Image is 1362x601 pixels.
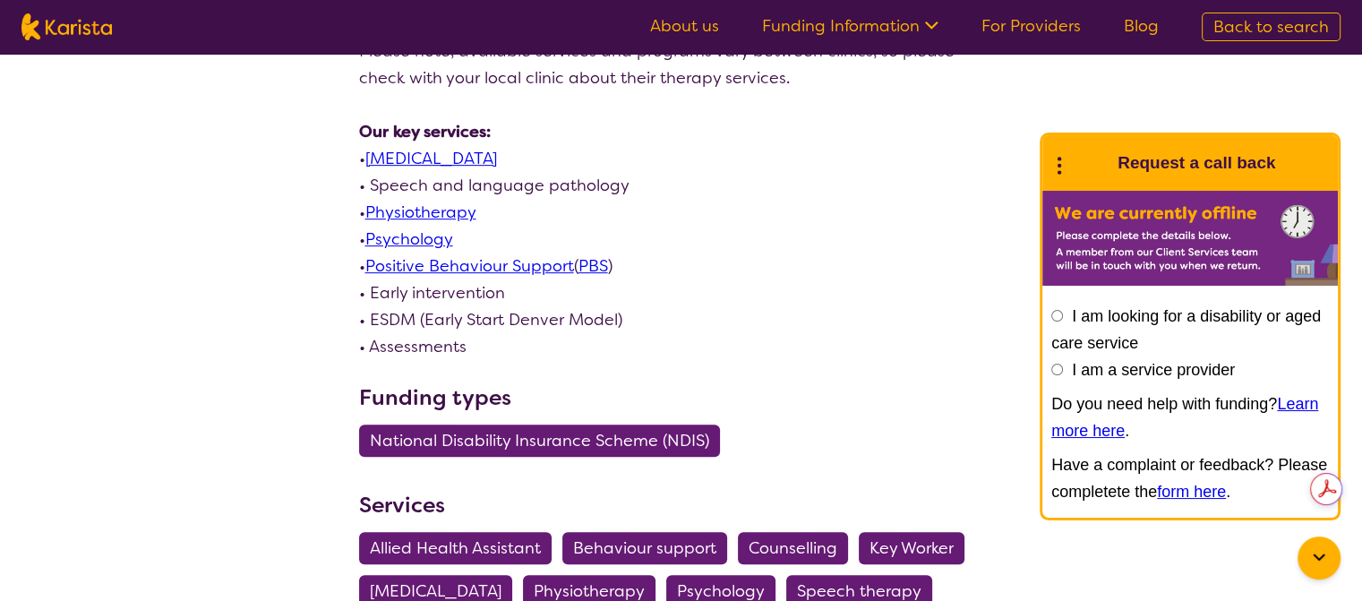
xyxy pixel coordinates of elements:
span: Back to search [1213,16,1329,38]
a: Back to search [1202,13,1341,41]
a: Key Worker [859,537,975,559]
span: National Disability Insurance Scheme (NDIS) [370,425,709,457]
h3: Funding types [359,382,1004,414]
h3: Services [359,489,1004,521]
a: Counselling [738,537,859,559]
p: • ESDM (Early Start Denver Model) [359,306,1004,333]
p: • Early intervention [359,279,1004,306]
p: Do you need help with funding? . [1051,391,1329,444]
h1: Request a call back [1118,150,1275,176]
a: Positive Behaviour Support [365,255,574,277]
img: Karista logo [21,13,112,40]
a: form here [1157,483,1226,501]
span: Counselling [749,532,837,564]
a: Blog [1124,15,1159,37]
a: About us [650,15,719,37]
a: Behaviour support [562,537,738,559]
a: PBS [578,255,608,277]
p: • [359,145,1004,172]
a: [MEDICAL_DATA] [365,148,497,169]
p: • ( ) [359,253,1004,279]
p: Please note, available services and programs vary between clinics, so please check with your loca... [359,38,1004,91]
a: Physiotherapy [365,202,476,223]
a: Psychology [365,228,453,250]
a: National Disability Insurance Scheme (NDIS) [359,430,731,451]
span: Behaviour support [573,532,716,564]
p: • Speech and language pathology [359,172,1004,199]
label: I am a service provider [1072,361,1235,379]
a: Allied Health Assistant [359,537,562,559]
span: Key Worker [869,532,954,564]
p: • Assessments [359,333,1004,360]
strong: Our key services: [359,121,491,142]
a: For Providers [981,15,1081,37]
img: Karista offline chat form to request call back [1042,191,1338,286]
p: • [359,226,1004,253]
p: Have a complaint or feedback? Please completete the . [1051,451,1329,505]
span: Allied Health Assistant [370,532,541,564]
label: I am looking for a disability or aged care service [1051,307,1321,352]
p: • [359,199,1004,226]
a: Funding Information [762,15,938,37]
img: Karista [1071,145,1107,181]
